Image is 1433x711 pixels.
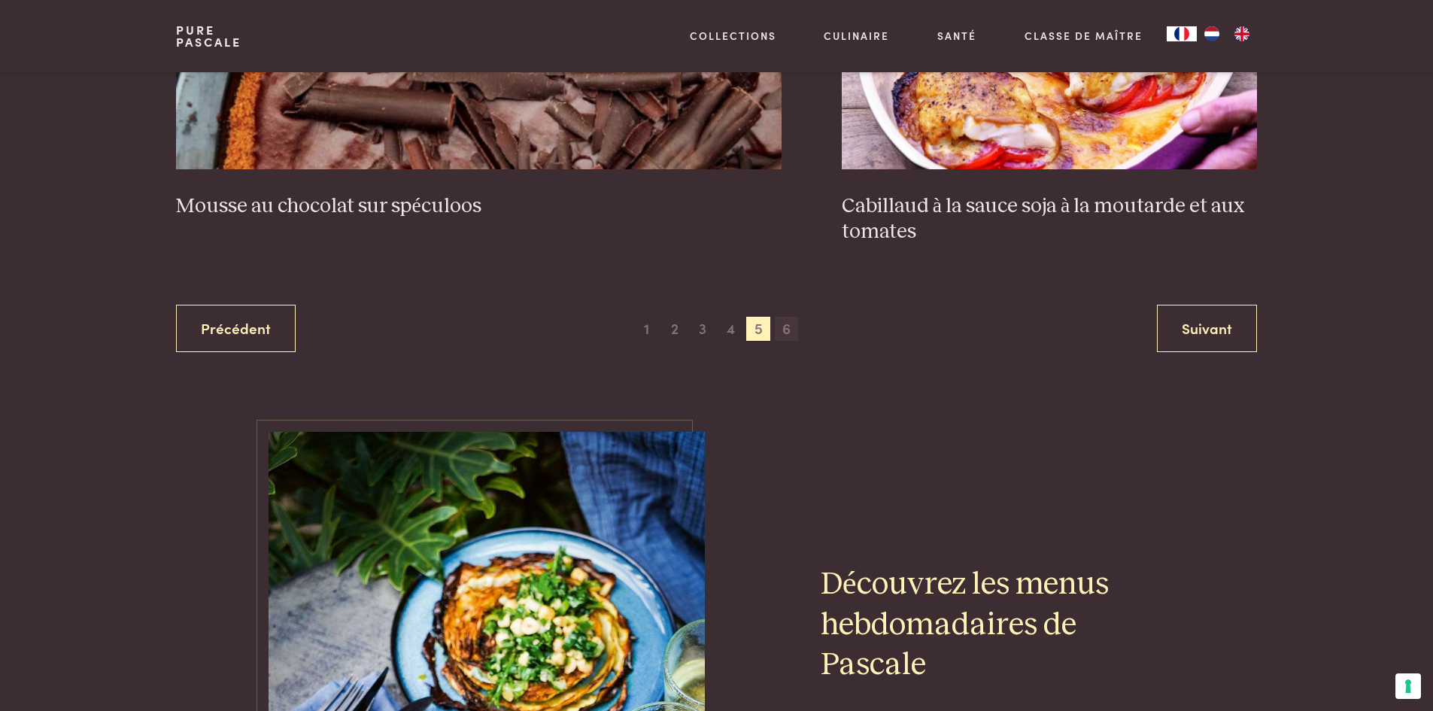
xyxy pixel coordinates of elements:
h2: Découvrez les menus hebdomadaires de Pascale [821,565,1165,685]
span: 3 [691,317,715,341]
button: Vos préférences en matière de consentement pour les technologies de suivi [1395,673,1421,699]
div: Language [1167,26,1197,41]
span: 5 [746,317,770,341]
span: 2 [663,317,687,341]
a: PurePascale [176,24,241,48]
a: Précédent [176,305,296,352]
a: Suivant [1157,305,1257,352]
a: FR [1167,26,1197,41]
h3: Cabillaud à la sauce soja à la moutarde et aux tomates [842,193,1257,245]
a: NL [1197,26,1227,41]
ul: Language list [1197,26,1257,41]
span: 6 [775,317,799,341]
span: 1 [635,317,659,341]
a: Santé [937,28,976,44]
aside: Language selected: Français [1167,26,1257,41]
a: Collections [690,28,776,44]
a: Culinaire [824,28,889,44]
h3: Mousse au chocolat sur spéculoos [176,193,782,220]
a: Classe de maître [1025,28,1143,44]
a: EN [1227,26,1257,41]
span: 4 [718,317,742,341]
